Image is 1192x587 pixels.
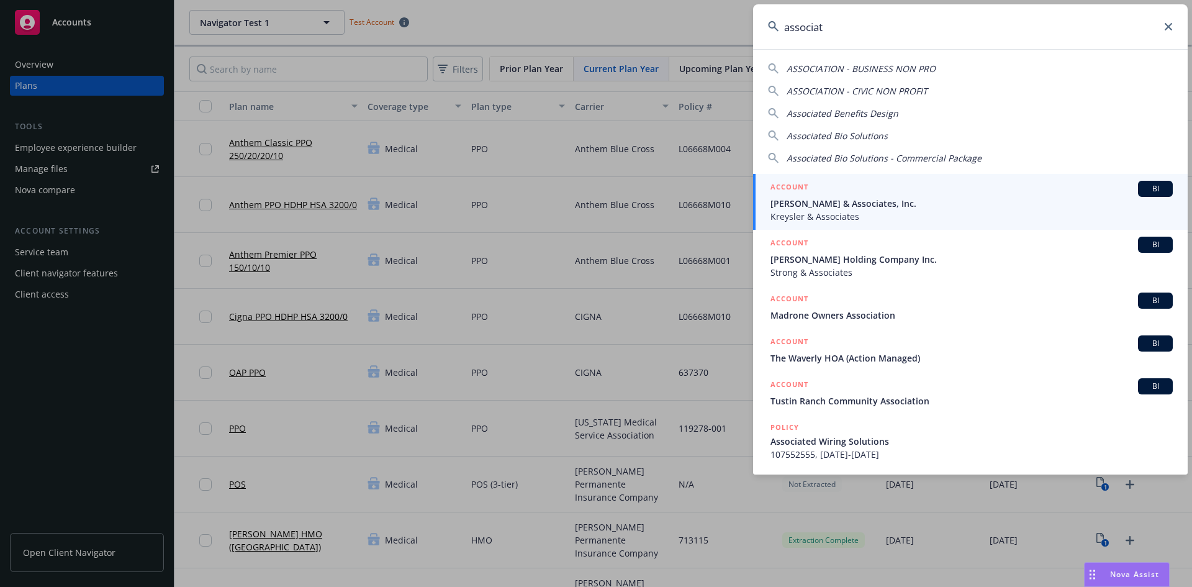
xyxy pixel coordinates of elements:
span: Associated Bio Solutions - Commercial Package [787,152,982,164]
h5: POLICY [770,421,799,434]
a: ACCOUNTBI[PERSON_NAME] & Associates, Inc.Kreysler & Associates [753,174,1188,230]
a: ACCOUNTBI[PERSON_NAME] Holding Company Inc.Strong & Associates [753,230,1188,286]
span: Associated Benefits Design [787,107,898,119]
h5: ACCOUNT [770,237,808,252]
span: BI [1143,381,1168,392]
span: ASSOCIATION - CIVIC NON PROFIT [787,85,928,97]
h5: ACCOUNT [770,378,808,393]
span: 107552555, [DATE]-[DATE] [770,448,1173,461]
span: BI [1143,295,1168,306]
a: ACCOUNTBIMadrone Owners Association [753,286,1188,329]
button: Nova Assist [1084,562,1170,587]
span: BI [1143,338,1168,349]
input: Search... [753,4,1188,49]
span: Madrone Owners Association [770,309,1173,322]
span: [PERSON_NAME] Holding Company Inc. [770,253,1173,266]
span: Associated Wiring Solutions [770,435,1173,448]
span: Strong & Associates [770,266,1173,279]
h5: ACCOUNT [770,181,808,196]
span: BI [1143,183,1168,194]
span: [PERSON_NAME] & Associates, Inc. [770,197,1173,210]
span: Tustin Ranch Community Association [770,394,1173,407]
div: Drag to move [1085,563,1100,586]
span: Nova Assist [1110,569,1159,580]
span: The Waverly HOA (Action Managed) [770,352,1173,365]
span: Kreysler & Associates [770,210,1173,223]
a: ACCOUNTBITustin Ranch Community Association [753,371,1188,414]
span: ASSOCIATION - BUSINESS NON PRO [787,63,936,75]
span: Associated Bio Solutions [787,130,888,142]
span: BI [1143,239,1168,250]
h5: ACCOUNT [770,335,808,350]
h5: ACCOUNT [770,293,808,307]
a: POLICYAssociated Wiring Solutions107552555, [DATE]-[DATE] [753,414,1188,468]
a: ACCOUNTBIThe Waverly HOA (Action Managed) [753,329,1188,371]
